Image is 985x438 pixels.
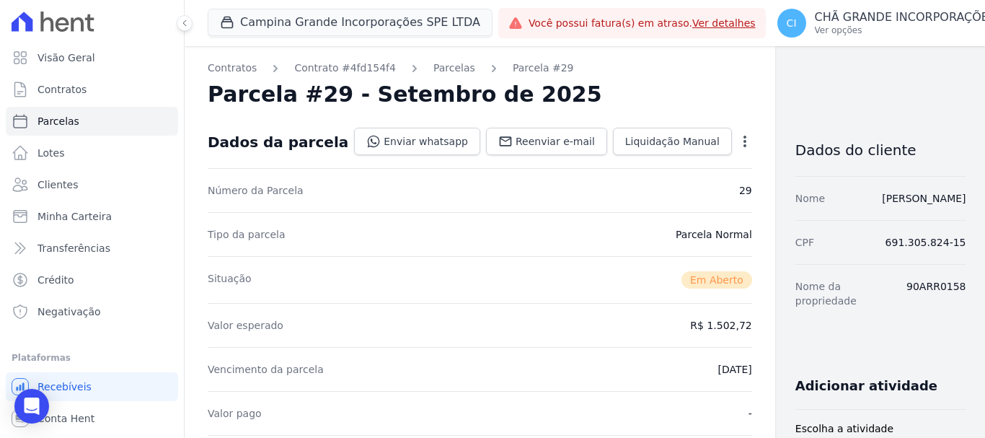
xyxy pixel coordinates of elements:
[516,134,595,149] span: Reenviar e-mail
[6,75,178,104] a: Contratos
[208,183,304,198] dt: Número da Parcela
[6,234,178,263] a: Transferências
[692,17,756,29] a: Ver detalhes
[37,114,79,128] span: Parcelas
[6,139,178,167] a: Lotes
[795,235,814,250] dt: CPF
[208,406,262,421] dt: Valor pago
[6,170,178,199] a: Clientes
[6,202,178,231] a: Minha Carteira
[208,318,283,333] dt: Valor esperado
[6,107,178,136] a: Parcelas
[208,61,752,76] nav: Breadcrumb
[795,141,966,159] h3: Dados do cliente
[37,411,94,426] span: Conta Hent
[676,227,752,242] dd: Parcela Normal
[208,82,602,108] h2: Parcela #29 - Setembro de 2025
[37,380,92,394] span: Recebíveis
[6,43,178,72] a: Visão Geral
[37,305,101,319] span: Negativação
[795,279,895,308] dt: Nome da propriedade
[37,273,74,287] span: Crédito
[37,51,95,65] span: Visão Geral
[37,241,110,255] span: Transferências
[208,227,286,242] dt: Tipo da parcela
[294,61,396,76] a: Contrato #4fd154f4
[37,178,78,192] span: Clientes
[513,61,574,76] a: Parcela #29
[354,128,480,155] a: Enviar whatsapp
[690,318,751,333] dd: R$ 1.502,72
[795,421,966,437] label: Escolha a atividade
[625,134,720,149] span: Liquidação Manual
[208,271,252,289] dt: Situação
[787,18,797,28] span: CI
[717,362,751,377] dd: [DATE]
[885,235,966,250] dd: 691.305.824-15
[6,266,178,294] a: Crédito
[486,128,607,155] a: Reenviar e-mail
[14,389,49,424] div: Open Intercom Messenger
[613,128,732,155] a: Liquidação Manual
[12,349,172,367] div: Plataformas
[208,362,324,377] dt: Vencimento da parcela
[681,271,752,289] span: Em Aberto
[6,372,178,401] a: Recebíveis
[6,297,178,326] a: Negativação
[795,191,825,206] dt: Nome
[208,61,257,76] a: Contratos
[37,209,112,224] span: Minha Carteira
[37,146,65,160] span: Lotes
[529,16,756,31] span: Você possui fatura(s) em atraso.
[739,183,752,198] dd: 29
[795,377,937,395] h3: Adicionar atividade
[882,193,966,204] a: [PERSON_NAME]
[208,133,348,151] div: Dados da parcela
[37,82,87,97] span: Contratos
[748,406,752,421] dd: -
[6,404,178,433] a: Conta Hent
[208,9,492,36] button: Campina Grande Incorporações SPE LTDA
[433,61,475,76] a: Parcelas
[906,279,966,308] dd: 90ARR0158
